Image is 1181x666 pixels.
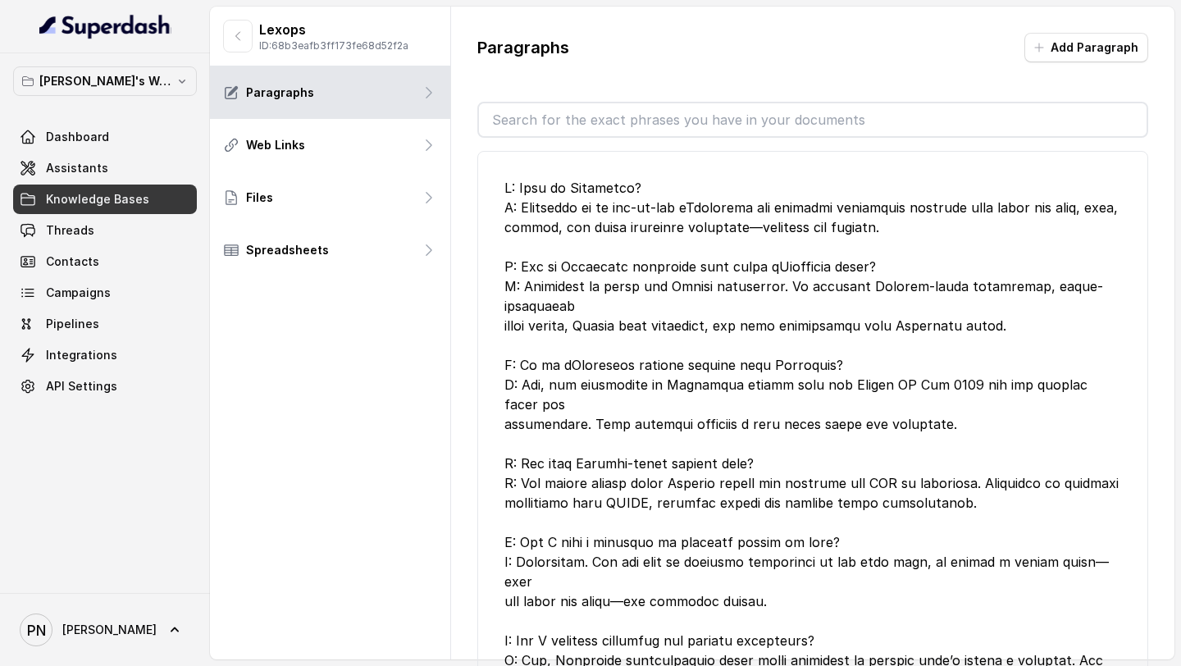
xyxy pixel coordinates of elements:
p: Lexops [259,20,408,39]
a: Assistants [13,153,197,183]
img: light.svg [39,13,171,39]
span: Campaigns [46,285,111,301]
p: Web Links [246,137,305,153]
p: Paragraphs [477,36,569,59]
span: Threads [46,222,94,239]
p: Paragraphs [246,84,314,101]
p: ID: 68b3eafb3ff173fe68d52f2a [259,39,408,52]
a: Contacts [13,247,197,276]
input: Search for the exact phrases you have in your documents [479,103,1147,136]
a: Campaigns [13,278,197,308]
span: [PERSON_NAME] [62,622,157,638]
a: Pipelines [13,309,197,339]
a: API Settings [13,372,197,401]
span: API Settings [46,378,117,395]
button: [PERSON_NAME]'s Workspace [13,66,197,96]
p: [PERSON_NAME]'s Workspace [39,71,171,91]
p: Spreadsheets [246,242,329,258]
span: Dashboard [46,129,109,145]
span: Contacts [46,253,99,270]
a: [PERSON_NAME] [13,607,197,653]
button: Add Paragraph [1024,33,1148,62]
p: Files [246,189,273,206]
span: Knowledge Bases [46,191,149,208]
a: Dashboard [13,122,197,152]
a: Knowledge Bases [13,185,197,214]
span: Pipelines [46,316,99,332]
text: PN [27,622,46,639]
a: Integrations [13,340,197,370]
span: Assistants [46,160,108,176]
a: Threads [13,216,197,245]
span: Integrations [46,347,117,363]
